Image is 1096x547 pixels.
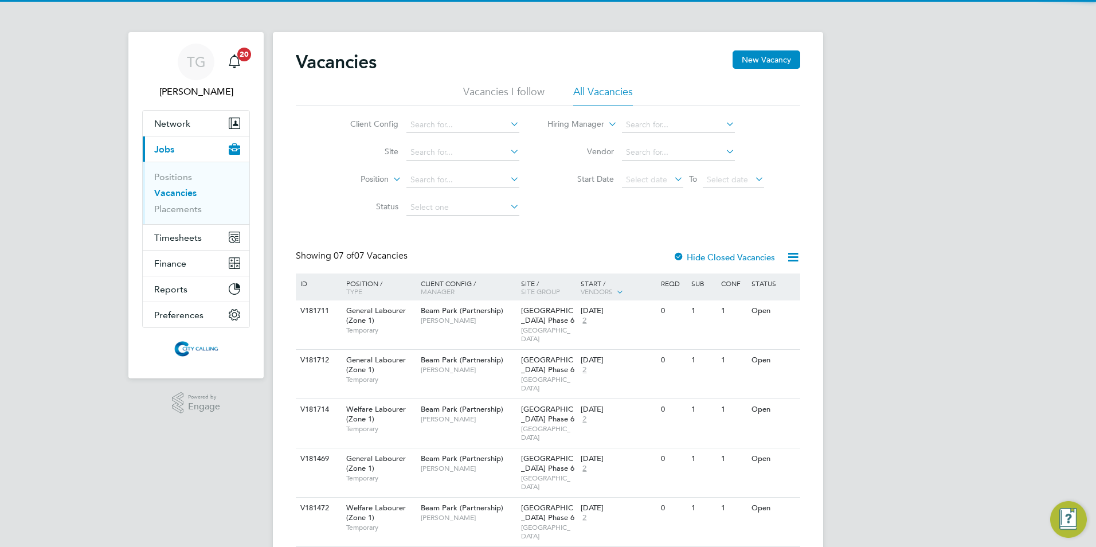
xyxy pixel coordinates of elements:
a: Powered byEngage [172,392,221,414]
div: 0 [658,498,688,519]
div: V181472 [298,498,338,519]
li: All Vacancies [573,85,633,106]
label: Hide Closed Vacancies [673,252,775,263]
div: Position / [338,273,418,301]
div: [DATE] [581,306,655,316]
a: Vacancies [154,187,197,198]
button: New Vacancy [733,50,800,69]
span: Welfare Labourer (Zone 1) [346,404,406,424]
label: Client Config [332,119,398,129]
span: Manager [421,287,455,296]
span: Vendors [581,287,613,296]
a: Placements [154,204,202,214]
div: 1 [718,350,748,371]
div: 1 [718,300,748,322]
div: Open [749,300,798,322]
span: Temporary [346,424,415,433]
label: Status [332,201,398,212]
div: V181712 [298,350,338,371]
span: General Labourer (Zone 1) [346,355,406,374]
div: V181469 [298,448,338,470]
span: Beam Park (Partnership) [421,404,503,414]
a: 20 [223,44,246,80]
span: Beam Park (Partnership) [421,454,503,463]
span: Select date [707,174,748,185]
div: Client Config / [418,273,518,301]
span: Powered by [188,392,220,402]
label: Position [323,174,389,185]
span: Toby Gibbs [142,85,250,99]
a: TG[PERSON_NAME] [142,44,250,99]
div: Showing [296,250,410,262]
div: 0 [658,448,688,470]
span: Temporary [346,474,415,483]
div: V181711 [298,300,338,322]
div: [DATE] [581,454,655,464]
span: [GEOGRAPHIC_DATA] [521,474,576,491]
span: 20 [237,48,251,61]
div: ID [298,273,338,293]
div: [DATE] [581,503,655,513]
span: [PERSON_NAME] [421,464,515,473]
span: Timesheets [154,232,202,243]
span: Type [346,287,362,296]
button: Reports [143,276,249,302]
input: Search for... [406,117,519,133]
div: Conf [718,273,748,293]
div: Open [749,350,798,371]
span: Temporary [346,523,415,532]
span: Beam Park (Partnership) [421,306,503,315]
nav: Main navigation [128,32,264,378]
span: [GEOGRAPHIC_DATA] Phase 6 [521,503,574,522]
label: Vendor [548,146,614,157]
span: Temporary [346,375,415,384]
span: To [686,171,700,186]
span: [GEOGRAPHIC_DATA] [521,523,576,541]
img: citycalling-logo-retina.png [171,339,221,358]
div: Open [749,399,798,420]
span: Engage [188,402,220,412]
div: 1 [688,399,718,420]
label: Start Date [548,174,614,184]
div: Start / [578,273,658,302]
span: Welfare Labourer (Zone 1) [346,503,406,522]
span: Reports [154,284,187,295]
span: [GEOGRAPHIC_DATA] [521,424,576,442]
div: 0 [658,300,688,322]
div: Open [749,448,798,470]
span: [GEOGRAPHIC_DATA] Phase 6 [521,404,574,424]
div: Open [749,498,798,519]
span: Preferences [154,310,203,321]
label: Site [332,146,398,157]
div: 1 [718,498,748,519]
div: Sub [688,273,718,293]
input: Search for... [622,117,735,133]
span: 2 [581,365,588,375]
span: Network [154,118,190,129]
span: Finance [154,258,186,269]
button: Preferences [143,302,249,327]
div: [DATE] [581,405,655,415]
span: [GEOGRAPHIC_DATA] [521,326,576,343]
span: 2 [581,415,588,424]
span: Beam Park (Partnership) [421,503,503,513]
button: Network [143,111,249,136]
span: General Labourer (Zone 1) [346,454,406,473]
div: 1 [688,350,718,371]
span: General Labourer (Zone 1) [346,306,406,325]
span: [PERSON_NAME] [421,316,515,325]
div: 1 [688,448,718,470]
span: [GEOGRAPHIC_DATA] [521,375,576,393]
span: Temporary [346,326,415,335]
span: TG [187,54,206,69]
span: [GEOGRAPHIC_DATA] Phase 6 [521,306,574,325]
span: [PERSON_NAME] [421,513,515,522]
button: Finance [143,251,249,276]
span: [PERSON_NAME] [421,415,515,424]
span: 2 [581,316,588,326]
div: V181714 [298,399,338,420]
span: [GEOGRAPHIC_DATA] Phase 6 [521,454,574,473]
div: 0 [658,350,688,371]
a: Positions [154,171,192,182]
div: [DATE] [581,355,655,365]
